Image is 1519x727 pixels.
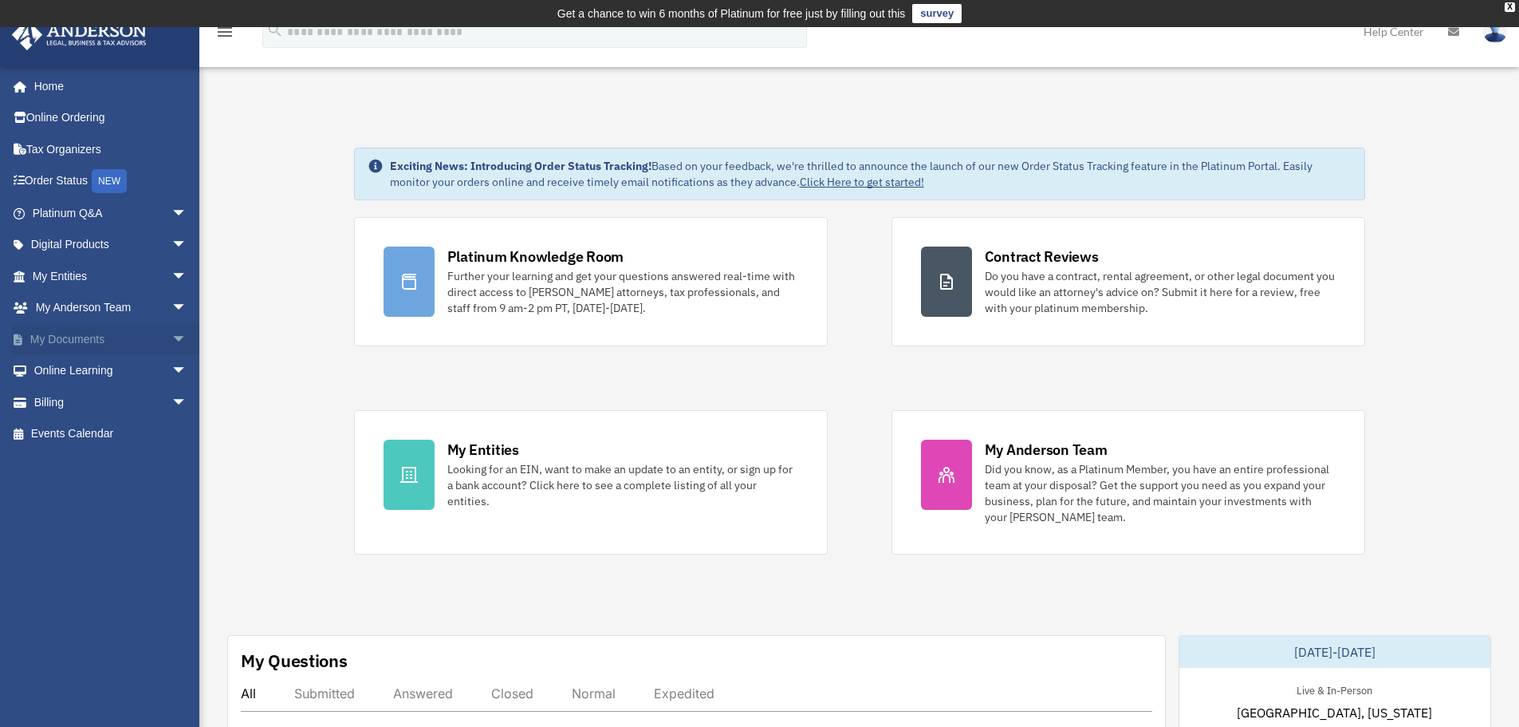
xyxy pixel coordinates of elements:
[294,686,355,701] div: Submitted
[572,686,616,701] div: Normal
[1237,703,1432,722] span: [GEOGRAPHIC_DATA], [US_STATE]
[393,686,453,701] div: Answered
[447,268,798,316] div: Further your learning and get your questions answered real-time with direct access to [PERSON_NAM...
[7,19,152,50] img: Anderson Advisors Platinum Portal
[491,686,533,701] div: Closed
[1483,20,1507,43] img: User Pic
[215,22,234,41] i: menu
[215,28,234,41] a: menu
[11,102,211,134] a: Online Ordering
[654,686,714,701] div: Expedited
[11,70,203,102] a: Home
[11,355,211,387] a: Online Learningarrow_drop_down
[447,461,798,509] div: Looking for an EIN, want to make an update to an entity, or sign up for a bank account? Click her...
[891,410,1365,555] a: My Anderson Team Did you know, as a Platinum Member, you have an entire professional team at your...
[557,4,906,23] div: Get a chance to win 6 months of Platinum for free just by filling out this
[266,22,284,39] i: search
[11,292,211,324] a: My Anderson Teamarrow_drop_down
[171,260,203,293] span: arrow_drop_down
[912,4,962,23] a: survey
[354,217,828,346] a: Platinum Knowledge Room Further your learning and get your questions answered real-time with dire...
[800,175,924,189] a: Click Here to get started!
[171,292,203,325] span: arrow_drop_down
[11,165,211,198] a: Order StatusNEW
[447,247,624,267] div: Platinum Knowledge Room
[11,229,211,261] a: Digital Productsarrow_drop_down
[171,197,203,230] span: arrow_drop_down
[447,440,519,460] div: My Entities
[985,247,1099,267] div: Contract Reviews
[241,649,348,673] div: My Questions
[390,159,651,173] strong: Exciting News: Introducing Order Status Tracking!
[1284,681,1385,697] div: Live & In-Person
[891,217,1365,346] a: Contract Reviews Do you have a contract, rental agreement, or other legal document you would like...
[171,355,203,388] span: arrow_drop_down
[11,260,211,292] a: My Entitiesarrow_drop_down
[1505,2,1515,12] div: close
[985,440,1108,460] div: My Anderson Team
[11,386,211,418] a: Billingarrow_drop_down
[171,386,203,419] span: arrow_drop_down
[171,323,203,356] span: arrow_drop_down
[390,158,1352,190] div: Based on your feedback, we're thrilled to announce the launch of our new Order Status Tracking fe...
[171,229,203,262] span: arrow_drop_down
[985,268,1336,316] div: Do you have a contract, rental agreement, or other legal document you would like an attorney's ad...
[1179,636,1490,668] div: [DATE]-[DATE]
[11,418,211,450] a: Events Calendar
[11,133,211,165] a: Tax Organizers
[354,410,828,555] a: My Entities Looking for an EIN, want to make an update to an entity, or sign up for a bank accoun...
[92,169,127,193] div: NEW
[241,686,256,701] div: All
[985,461,1336,525] div: Did you know, as a Platinum Member, you have an entire professional team at your disposal? Get th...
[11,323,211,355] a: My Documentsarrow_drop_down
[11,197,211,229] a: Platinum Q&Aarrow_drop_down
